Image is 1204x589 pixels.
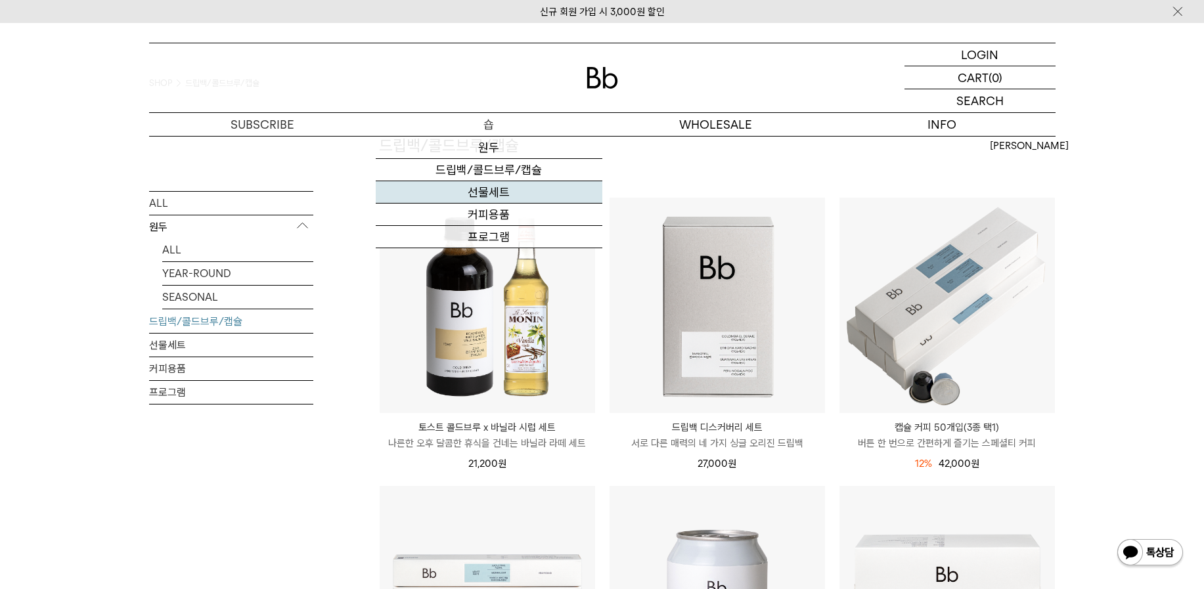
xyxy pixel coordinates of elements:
[162,238,313,261] a: ALL
[162,285,313,308] a: SEASONAL
[376,137,602,159] a: 원두
[971,458,979,469] span: 원
[961,43,998,66] p: LOGIN
[162,261,313,284] a: YEAR-ROUND
[698,458,736,469] span: 27,000
[376,159,602,181] a: 드립백/콜드브루/캡슐
[380,198,595,413] img: 토스트 콜드브루 x 바닐라 시럽 세트
[380,420,595,451] a: 토스트 콜드브루 x 바닐라 시럽 세트 나른한 오후 달콤한 휴식을 건네는 바닐라 라떼 세트
[829,113,1056,136] p: INFO
[149,309,313,332] a: 드립백/콜드브루/캡슐
[839,435,1055,451] p: 버튼 한 번으로 간편하게 즐기는 스페셜티 커피
[468,458,506,469] span: 21,200
[610,435,825,451] p: 서로 다른 매력의 네 가지 싱글 오리진 드립백
[602,113,829,136] p: WHOLESALE
[990,138,1069,154] span: [PERSON_NAME]
[149,215,313,238] p: 원두
[904,66,1056,89] a: CART (0)
[956,89,1004,112] p: SEARCH
[380,420,595,435] p: 토스트 콜드브루 x 바닐라 시럽 세트
[839,420,1055,451] a: 캡슐 커피 50개입(3종 택1) 버튼 한 번으로 간편하게 즐기는 스페셜티 커피
[839,198,1055,413] img: 캡슐 커피 50개입(3종 택1)
[610,198,825,413] img: 드립백 디스커버리 세트
[540,6,665,18] a: 신규 회원 가입 시 3,000원 할인
[149,357,313,380] a: 커피용품
[904,43,1056,66] a: LOGIN
[376,226,602,248] a: 프로그램
[610,420,825,435] p: 드립백 디스커버리 세트
[376,113,602,136] a: 숍
[939,458,979,469] span: 42,000
[149,333,313,356] a: 선물세트
[839,420,1055,435] p: 캡슐 커피 50개입(3종 택1)
[376,181,602,204] a: 선물세트
[587,67,618,89] img: 로고
[915,456,932,471] div: 12%
[958,66,989,89] p: CART
[498,458,506,469] span: 원
[610,420,825,451] a: 드립백 디스커버리 세트 서로 다른 매력의 네 가지 싱글 오리진 드립백
[149,191,313,214] a: ALL
[989,66,1002,89] p: (0)
[380,435,595,451] p: 나른한 오후 달콤한 휴식을 건네는 바닐라 라떼 세트
[149,380,313,403] a: 프로그램
[728,458,736,469] span: 원
[1116,538,1184,569] img: 카카오톡 채널 1:1 채팅 버튼
[376,204,602,226] a: 커피용품
[149,113,376,136] a: SUBSCRIBE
